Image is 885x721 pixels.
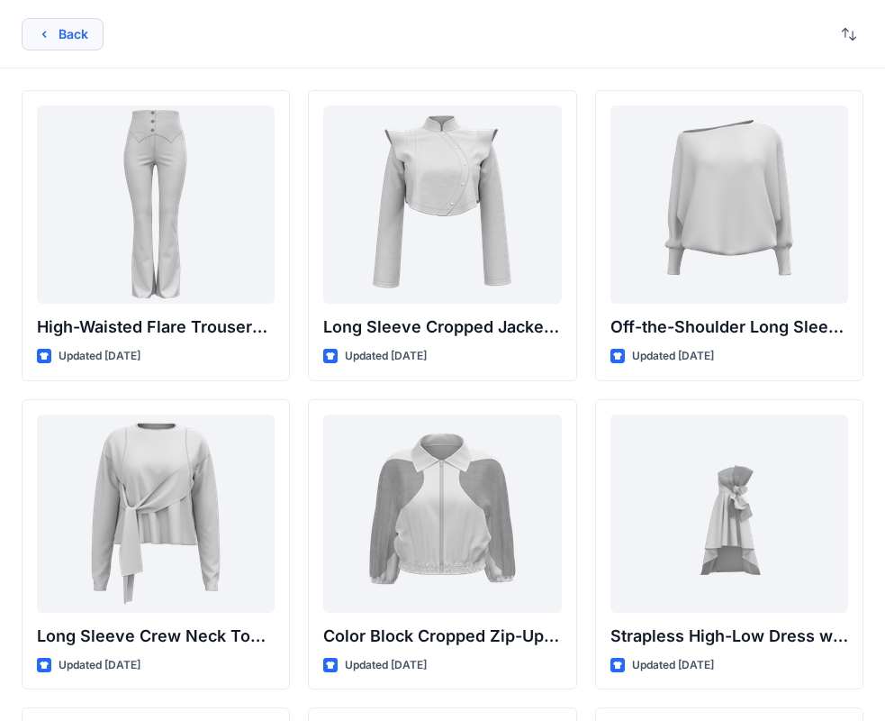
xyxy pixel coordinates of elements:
p: Off-the-Shoulder Long Sleeve Top [610,315,848,340]
p: Long Sleeve Cropped Jacket with Mandarin Collar and Shoulder Detail [323,315,561,340]
p: Color Block Cropped Zip-Up Jacket with Sheer Sleeves [323,624,561,649]
p: Strapless High-Low Dress with Side Bow Detail [610,624,848,649]
p: Updated [DATE] [632,656,714,675]
p: Updated [DATE] [345,347,427,366]
p: Updated [DATE] [632,347,714,366]
a: Off-the-Shoulder Long Sleeve Top [610,105,848,304]
p: Long Sleeve Crew Neck Top with Asymmetrical Tie Detail [37,624,275,649]
button: Back [22,18,104,50]
p: High-Waisted Flare Trousers with Button Detail [37,315,275,340]
a: High-Waisted Flare Trousers with Button Detail [37,105,275,304]
p: Updated [DATE] [345,656,427,675]
p: Updated [DATE] [59,656,140,675]
p: Updated [DATE] [59,347,140,366]
a: Long Sleeve Crew Neck Top with Asymmetrical Tie Detail [37,415,275,613]
a: Strapless High-Low Dress with Side Bow Detail [610,415,848,613]
a: Long Sleeve Cropped Jacket with Mandarin Collar and Shoulder Detail [323,105,561,304]
a: Color Block Cropped Zip-Up Jacket with Sheer Sleeves [323,415,561,613]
